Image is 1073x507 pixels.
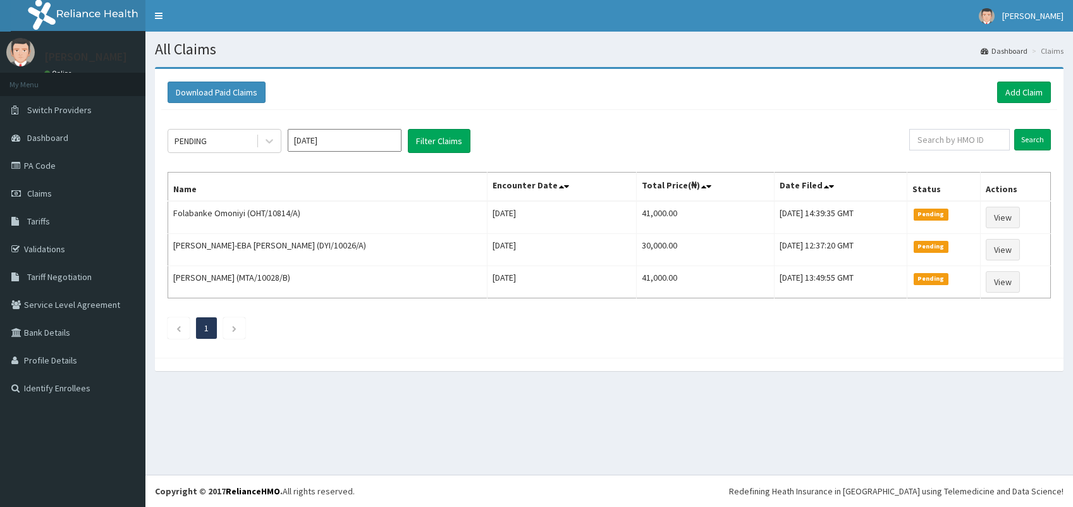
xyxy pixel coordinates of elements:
div: Redefining Heath Insurance in [GEOGRAPHIC_DATA] using Telemedicine and Data Science! [729,485,1064,498]
td: [DATE] [487,201,636,234]
span: Switch Providers [27,104,92,116]
td: [PERSON_NAME] (MTA/10028/B) [168,266,487,298]
td: [PERSON_NAME]-EBA [PERSON_NAME] (DYI/10026/A) [168,234,487,266]
input: Search by HMO ID [909,129,1010,150]
a: Next page [231,322,237,334]
a: View [986,239,1020,260]
td: [DATE] 12:37:20 GMT [774,234,907,266]
th: Name [168,173,487,202]
td: [DATE] 14:39:35 GMT [774,201,907,234]
a: View [986,207,1020,228]
a: Dashboard [981,46,1027,56]
td: 41,000.00 [636,266,774,298]
span: Tariffs [27,216,50,227]
td: Folabanke Omoniyi (OHT/10814/A) [168,201,487,234]
th: Total Price(₦) [636,173,774,202]
span: Dashboard [27,132,68,144]
span: Tariff Negotiation [27,271,92,283]
footer: All rights reserved. [145,475,1073,507]
img: User Image [979,8,995,24]
button: Filter Claims [408,129,470,153]
span: Pending [914,241,948,252]
td: 41,000.00 [636,201,774,234]
span: Claims [27,188,52,199]
a: RelianceHMO [226,486,280,497]
td: [DATE] [487,234,636,266]
th: Actions [980,173,1050,202]
a: Online [44,69,75,78]
td: [DATE] 13:49:55 GMT [774,266,907,298]
span: [PERSON_NAME] [1002,10,1064,21]
th: Status [907,173,980,202]
a: Previous page [176,322,181,334]
button: Download Paid Claims [168,82,266,103]
a: Add Claim [997,82,1051,103]
th: Encounter Date [487,173,636,202]
img: User Image [6,38,35,66]
p: [PERSON_NAME] [44,51,127,63]
li: Claims [1029,46,1064,56]
h1: All Claims [155,41,1064,58]
input: Search [1014,129,1051,150]
span: Pending [914,273,948,284]
div: PENDING [175,135,207,147]
strong: Copyright © 2017 . [155,486,283,497]
span: Pending [914,209,948,220]
td: 30,000.00 [636,234,774,266]
td: [DATE] [487,266,636,298]
input: Select Month and Year [288,129,402,152]
th: Date Filed [774,173,907,202]
a: View [986,271,1020,293]
a: Page 1 is your current page [204,322,209,334]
